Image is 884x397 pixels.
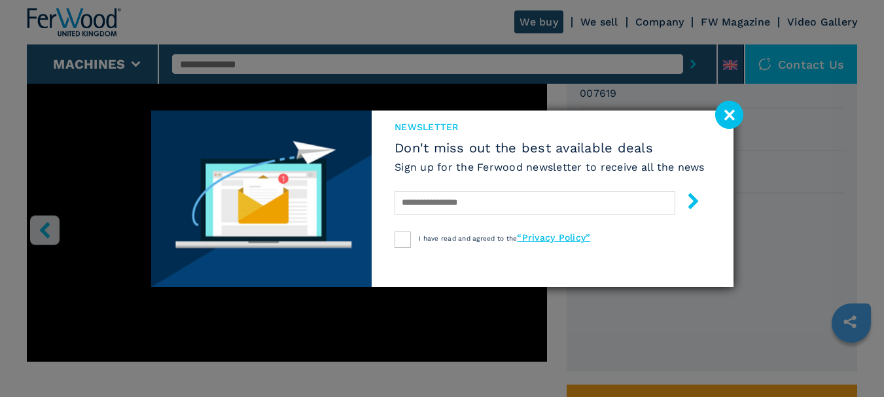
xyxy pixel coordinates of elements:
[395,140,705,156] span: Don't miss out the best available deals
[517,232,590,243] a: “Privacy Policy”
[672,188,701,218] button: submit-button
[151,111,372,287] img: Newsletter image
[419,235,590,242] span: I have read and agreed to the
[395,160,705,175] h6: Sign up for the Ferwood newsletter to receive all the news
[395,120,705,133] span: newsletter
